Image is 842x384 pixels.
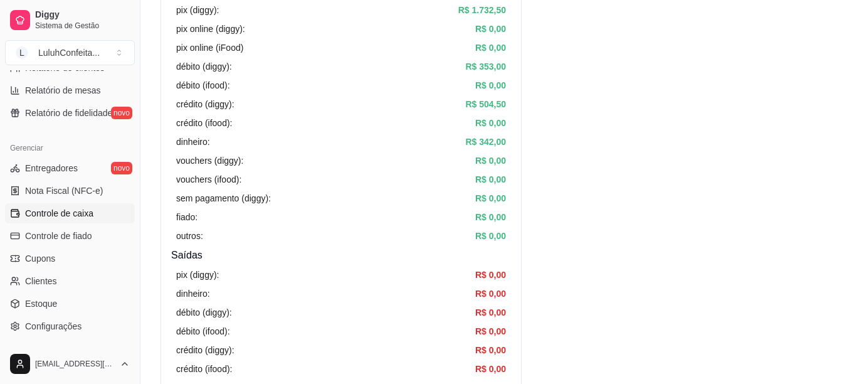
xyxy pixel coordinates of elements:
a: Entregadoresnovo [5,158,135,178]
article: dinheiro: [176,135,210,149]
article: sem pagamento (diggy): [176,191,271,205]
article: R$ 0,00 [475,268,506,282]
article: R$ 504,50 [465,97,506,111]
span: Relatório de fidelidade [25,107,112,119]
article: R$ 342,00 [465,135,506,149]
article: débito (ifood): [176,324,230,338]
article: R$ 0,00 [475,362,506,376]
article: fiado: [176,210,197,224]
span: Estoque [25,297,57,310]
article: crédito (diggy): [176,343,234,357]
article: crédito (diggy): [176,97,234,111]
a: Estoque [5,294,135,314]
a: DiggySistema de Gestão [5,5,135,35]
article: R$ 0,00 [475,116,506,130]
a: Relatório de fidelidadenovo [5,103,135,123]
span: L [16,46,28,59]
a: Controle de fiado [5,226,135,246]
article: R$ 0,00 [475,343,506,357]
span: Controle de caixa [25,207,93,220]
article: débito (ifood): [176,78,230,92]
span: Relatório de mesas [25,84,101,97]
article: vouchers (diggy): [176,154,243,168]
article: R$ 0,00 [475,41,506,55]
span: Entregadores [25,162,78,174]
article: R$ 0,00 [475,191,506,205]
article: R$ 0,00 [475,78,506,92]
button: Select a team [5,40,135,65]
article: débito (diggy): [176,60,232,73]
a: Relatório de mesas [5,80,135,100]
article: R$ 0,00 [475,306,506,319]
span: Clientes [25,275,57,287]
span: Controle de fiado [25,230,92,242]
article: pix (diggy): [176,3,219,17]
div: Gerenciar [5,138,135,158]
a: Controle de caixa [5,203,135,223]
article: R$ 0,00 [475,173,506,186]
span: Configurações [25,320,82,333]
article: R$ 0,00 [475,287,506,301]
article: pix (diggy): [176,268,219,282]
article: outros: [176,229,203,243]
span: Nota Fiscal (NFC-e) [25,184,103,197]
article: R$ 353,00 [465,60,506,73]
article: dinheiro: [176,287,210,301]
article: R$ 0,00 [475,324,506,338]
article: crédito (ifood): [176,362,232,376]
button: [EMAIL_ADDRESS][DOMAIN_NAME] [5,349,135,379]
a: Cupons [5,248,135,269]
article: crédito (ifood): [176,116,232,130]
a: Configurações [5,316,135,336]
article: pix online (diggy): [176,22,245,36]
article: pix online (iFood) [176,41,243,55]
div: LuluhConfeita ... [38,46,100,59]
article: débito (diggy): [176,306,232,319]
span: Diggy [35,9,130,21]
article: vouchers (ifood): [176,173,241,186]
a: Nota Fiscal (NFC-e) [5,181,135,201]
a: Clientes [5,271,135,291]
span: Cupons [25,252,55,265]
article: R$ 0,00 [475,210,506,224]
span: [EMAIL_ADDRESS][DOMAIN_NAME] [35,359,115,369]
article: R$ 1.732,50 [458,3,506,17]
span: Sistema de Gestão [35,21,130,31]
article: R$ 0,00 [475,154,506,168]
h4: Saídas [171,248,511,263]
article: R$ 0,00 [475,22,506,36]
article: R$ 0,00 [475,229,506,243]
